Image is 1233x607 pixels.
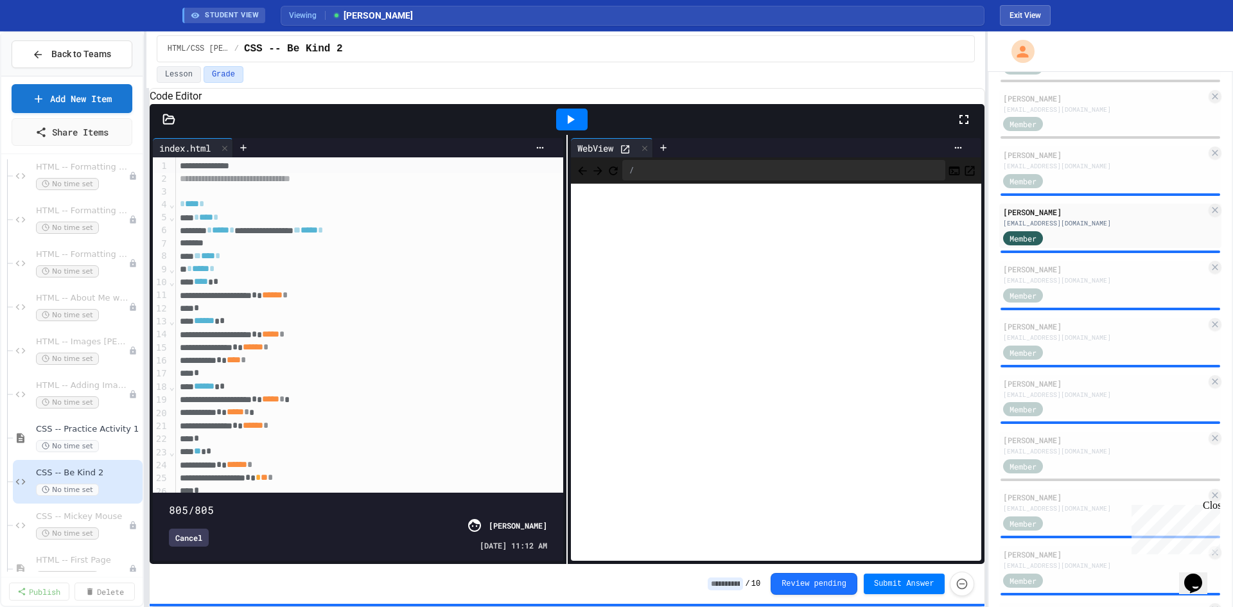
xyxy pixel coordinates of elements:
[1179,556,1220,594] iframe: chat widget
[150,89,984,104] h6: Code Editor
[36,511,128,522] span: CSS -- Mickey Mouse
[153,224,169,237] div: 6
[244,41,343,57] span: CSS -- Be Kind 2
[12,40,132,68] button: Back to Teams
[169,382,175,392] span: Fold line
[36,527,99,540] span: No time set
[1003,263,1206,275] div: [PERSON_NAME]
[153,198,169,211] div: 4
[153,315,169,328] div: 13
[12,118,132,146] a: Share Items
[153,141,217,155] div: index.html
[746,579,750,589] span: /
[169,199,175,209] span: Fold line
[1003,434,1206,446] div: [PERSON_NAME]
[36,206,128,216] span: HTML -- Formatting NOTES [PERSON_NAME] Spring 24
[36,468,140,479] span: CSS -- Be Kind 2
[1126,500,1220,554] iframe: chat widget
[169,264,175,274] span: Fold line
[169,447,175,457] span: Fold line
[204,66,243,83] button: Grade
[153,446,169,459] div: 23
[153,407,169,420] div: 20
[153,433,169,446] div: 22
[1010,461,1036,472] span: Member
[571,138,653,157] div: WebView
[289,10,326,21] span: Viewing
[1003,161,1206,171] div: [EMAIL_ADDRESS][DOMAIN_NAME]
[153,276,169,289] div: 10
[153,367,169,380] div: 17
[36,396,99,409] span: No time set
[169,502,547,518] div: 805/805
[36,265,99,277] span: No time set
[9,583,69,601] a: Publish
[1010,575,1036,586] span: Member
[234,44,239,54] span: /
[1003,149,1206,161] div: [PERSON_NAME]
[128,346,137,355] div: Unpublished
[12,84,132,113] a: Add New Item
[128,172,137,180] div: Unpublished
[1003,321,1206,332] div: [PERSON_NAME]
[571,184,981,561] iframe: Web Preview
[51,48,111,61] span: Back to Teams
[1010,290,1036,301] span: Member
[36,309,99,321] span: No time set
[36,555,128,566] span: HTML -- First Page
[153,459,169,472] div: 24
[36,424,140,435] span: CSS -- Practice Activity 1
[963,163,976,178] button: Open in new tab
[168,44,229,54] span: HTML/CSS Campbell
[1003,390,1206,400] div: [EMAIL_ADDRESS][DOMAIN_NAME]
[1003,446,1206,456] div: [EMAIL_ADDRESS][DOMAIN_NAME]
[36,249,128,260] span: HTML -- Formatting [PERSON_NAME]
[169,529,209,547] div: Cancel
[36,222,99,234] span: No time set
[153,173,169,186] div: 2
[751,579,760,589] span: 10
[128,303,137,312] div: Unpublished
[128,259,137,268] div: Unpublished
[874,579,934,589] span: Submit Answer
[128,390,137,399] div: Unpublished
[1003,561,1206,570] div: [EMAIL_ADDRESS][DOMAIN_NAME]
[153,263,169,276] div: 9
[950,572,974,596] button: Force resubmission of student's answer (Admin only)
[864,574,945,594] button: Submit Answer
[153,381,169,394] div: 18
[1003,276,1206,285] div: [EMAIL_ADDRESS][DOMAIN_NAME]
[153,328,169,341] div: 14
[1010,347,1036,358] span: Member
[576,162,589,178] span: Back
[1003,218,1206,228] div: [EMAIL_ADDRESS][DOMAIN_NAME]
[169,277,175,287] span: Fold line
[153,160,169,173] div: 1
[36,353,99,365] span: No time set
[153,138,233,157] div: index.html
[153,342,169,355] div: 15
[153,186,169,198] div: 3
[1003,105,1206,114] div: [EMAIL_ADDRESS][DOMAIN_NAME]
[128,521,137,530] div: Unpublished
[1000,5,1051,26] button: Exit student view
[1003,504,1206,513] div: [EMAIL_ADDRESS][DOMAIN_NAME]
[1010,175,1036,187] span: Member
[5,5,89,82] div: Chat with us now!Close
[36,571,99,583] span: No time set
[74,583,135,601] a: Delete
[489,520,547,531] div: [PERSON_NAME]
[153,394,169,407] div: 19
[36,293,128,304] span: HTML -- About Me with STYLE
[128,565,137,574] div: Unpublished
[36,178,99,190] span: No time set
[205,10,259,21] span: STUDENT VIEW
[36,440,99,452] span: No time set
[1010,403,1036,415] span: Member
[1003,333,1206,342] div: [EMAIL_ADDRESS][DOMAIN_NAME]
[1003,549,1206,560] div: [PERSON_NAME]
[998,37,1038,66] div: My Account
[36,380,128,391] span: HTML -- Adding Images NOTES
[480,540,547,551] span: [DATE] 11:12 AM
[36,162,128,173] span: HTML -- Formatting NOTES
